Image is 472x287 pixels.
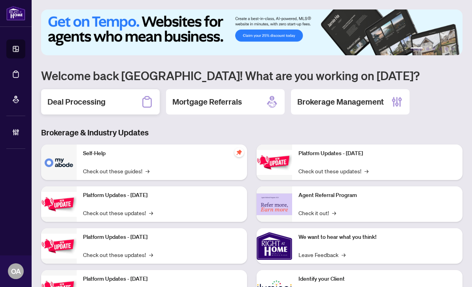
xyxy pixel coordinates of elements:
[298,250,346,259] a: Leave Feedback→
[342,250,346,259] span: →
[41,144,77,180] img: Self-Help
[298,208,336,217] a: Check it out!→
[11,266,21,277] span: OA
[332,208,336,217] span: →
[149,208,153,217] span: →
[41,192,77,217] img: Platform Updates - September 16, 2025
[83,167,149,175] a: Check out these guides!→
[41,234,77,259] img: Platform Updates - July 21, 2025
[298,149,456,158] p: Platform Updates - [DATE]
[257,193,292,215] img: Agent Referral Program
[364,167,368,175] span: →
[298,233,456,242] p: We want to hear what you think!
[172,96,242,107] h2: Mortgage Referrals
[257,228,292,264] img: We want to hear what you think!
[41,68,463,83] h1: Welcome back [GEOGRAPHIC_DATA]! What are you working on [DATE]?
[83,149,241,158] p: Self-Help
[83,191,241,200] p: Platform Updates - [DATE]
[451,47,455,51] button: 6
[149,250,153,259] span: →
[298,167,368,175] a: Check out these updates!→
[83,208,153,217] a: Check out these updates!→
[410,47,423,51] button: 1
[41,127,463,138] h3: Brokerage & Industry Updates
[426,47,429,51] button: 2
[41,9,463,55] img: Slide 0
[432,47,436,51] button: 3
[298,191,456,200] p: Agent Referral Program
[298,275,456,283] p: Identify your Client
[257,150,292,175] img: Platform Updates - June 23, 2025
[234,148,244,157] span: pushpin
[439,47,442,51] button: 4
[145,167,149,175] span: →
[297,96,384,107] h2: Brokerage Management
[83,233,241,242] p: Platform Updates - [DATE]
[6,6,25,21] img: logo
[47,96,106,107] h2: Deal Processing
[83,275,241,283] p: Platform Updates - [DATE]
[445,47,448,51] button: 5
[83,250,153,259] a: Check out these updates!→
